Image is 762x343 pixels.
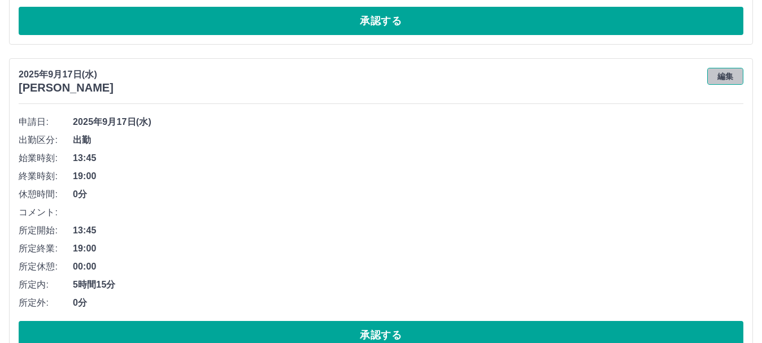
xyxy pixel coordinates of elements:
span: 休憩時間: [19,188,73,201]
span: 2025年9月17日(水) [73,115,743,129]
span: 13:45 [73,224,743,237]
span: 19:00 [73,170,743,183]
p: 2025年9月17日(水) [19,68,114,81]
span: 所定終業: [19,242,73,255]
span: 所定外: [19,296,73,310]
span: 申請日: [19,115,73,129]
span: 所定開始: [19,224,73,237]
span: 出勤 [73,133,743,147]
span: 0分 [73,296,743,310]
span: 5時間15分 [73,278,743,292]
span: コメント: [19,206,73,219]
span: 終業時刻: [19,170,73,183]
button: 編集 [707,68,743,85]
span: 所定休憩: [19,260,73,273]
span: 19:00 [73,242,743,255]
span: 13:45 [73,151,743,165]
span: 始業時刻: [19,151,73,165]
button: 承認する [19,7,743,35]
span: 所定内: [19,278,73,292]
span: 00:00 [73,260,743,273]
span: 0分 [73,188,743,201]
h3: [PERSON_NAME] [19,81,114,94]
span: 出勤区分: [19,133,73,147]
